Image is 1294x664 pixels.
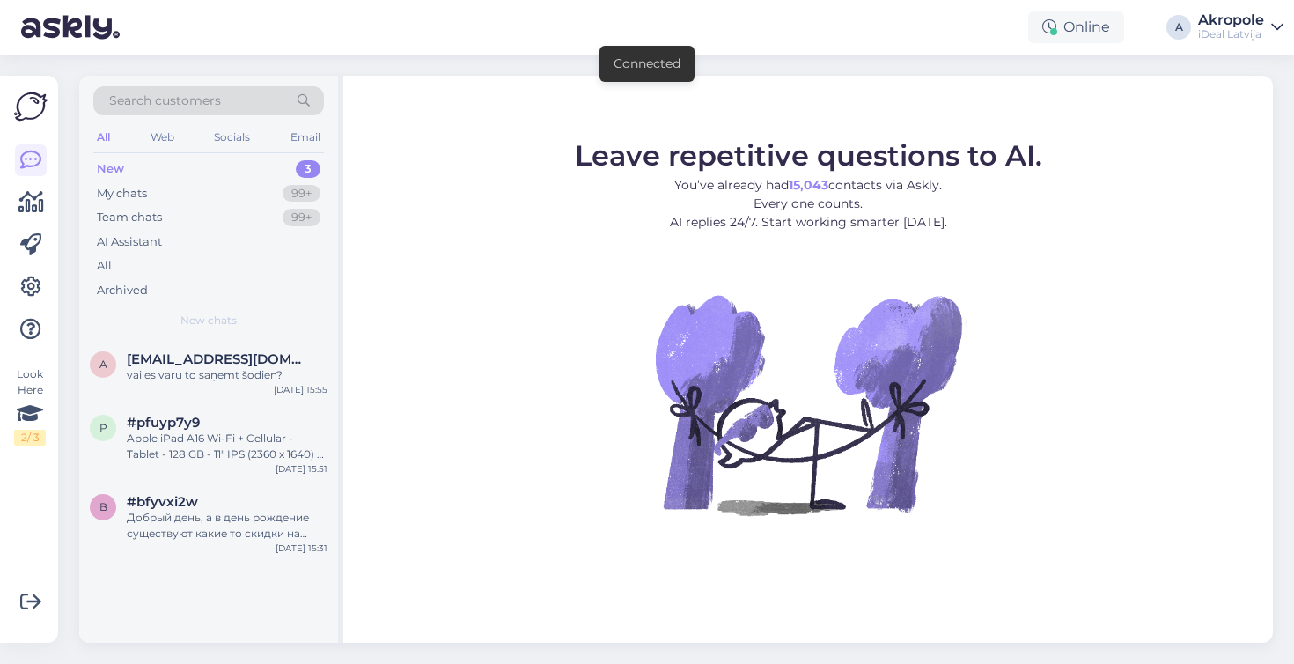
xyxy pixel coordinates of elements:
span: Search customers [109,92,221,110]
div: [DATE] 15:51 [276,462,327,476]
div: Добрый день, а в день рождение существуют какие то скидки на технику? [127,510,327,542]
span: b [99,500,107,513]
span: #bfyvxi2w [127,494,198,510]
div: All [97,257,112,275]
div: [DATE] 15:31 [276,542,327,555]
div: Web [147,126,178,149]
div: Connected [614,55,680,73]
span: #pfuyp7y9 [127,415,200,431]
div: All [93,126,114,149]
div: My chats [97,185,147,203]
div: vai es varu to saņemt šodien? [127,367,327,383]
span: a [99,358,107,371]
img: No Chat active [650,246,967,563]
img: Askly Logo [14,90,48,123]
div: Apple iPad A16 Wi-Fi + Cellular - Tablet - 128 GB - 11" IPS (2360 x 1640) - 3G, 4G, 5G - blue [127,431,327,462]
a: AkropoleiDeal Latvija [1198,13,1283,41]
div: Online [1028,11,1124,43]
p: You’ve already had contacts via Askly. Every one counts. AI replies 24/7. Start working smarter [... [575,176,1042,232]
div: Akropole [1198,13,1264,27]
span: New chats [180,313,237,328]
div: A [1166,15,1191,40]
div: [DATE] 15:55 [274,383,327,396]
span: alexandrstkacenko@outlook.com [127,351,310,367]
div: 3 [296,160,320,178]
div: Team chats [97,209,162,226]
div: 2 / 3 [14,430,46,446]
span: p [99,421,107,434]
div: 99+ [283,209,320,226]
div: New [97,160,124,178]
b: 15,043 [789,177,828,193]
div: Socials [210,126,254,149]
div: 99+ [283,185,320,203]
div: Look Here [14,366,46,446]
div: AI Assistant [97,233,162,251]
div: Email [287,126,324,149]
span: Leave repetitive questions to AI. [575,138,1042,173]
div: Archived [97,282,148,299]
div: iDeal Latvija [1198,27,1264,41]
